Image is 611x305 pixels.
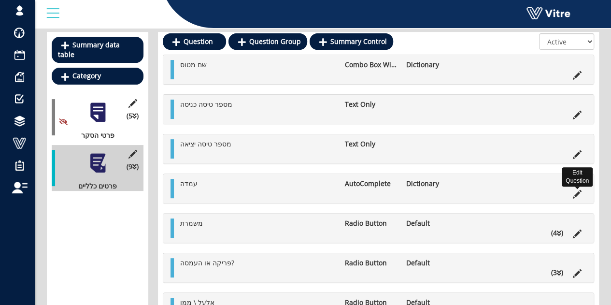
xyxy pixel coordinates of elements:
li: Combo Box With Radio Buttons [340,60,401,70]
div: Edit Question [562,167,593,187]
span: (5 ) [127,111,139,121]
span: מספר טיסה כניסה [180,100,232,109]
span: מספר טיסה יציאה [180,139,231,148]
li: Dictionary [401,179,463,189]
li: Text Only [340,139,401,149]
span: משמרת [180,218,203,228]
li: (3 ) [546,268,568,277]
span: פריקה או העמסה? [180,258,234,267]
li: Radio Button [340,218,401,228]
li: (4 ) [546,228,568,238]
li: Default [401,218,463,228]
div: פרטי הסקר [52,131,136,140]
a: Summary data table [52,37,143,63]
li: Radio Button [340,258,401,268]
a: Summary Control [310,33,393,50]
li: AutoComplete [340,179,401,189]
li: Text Only [340,100,401,109]
li: Default [401,258,463,268]
li: Dictionary [401,60,463,70]
a: Category [52,68,143,84]
span: שם מטוס [180,60,207,69]
span: (9 ) [127,162,139,172]
span: עמדה [180,179,198,188]
div: פרטים כלליים [52,181,136,191]
a: Question [163,33,226,50]
a: Question Group [228,33,307,50]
